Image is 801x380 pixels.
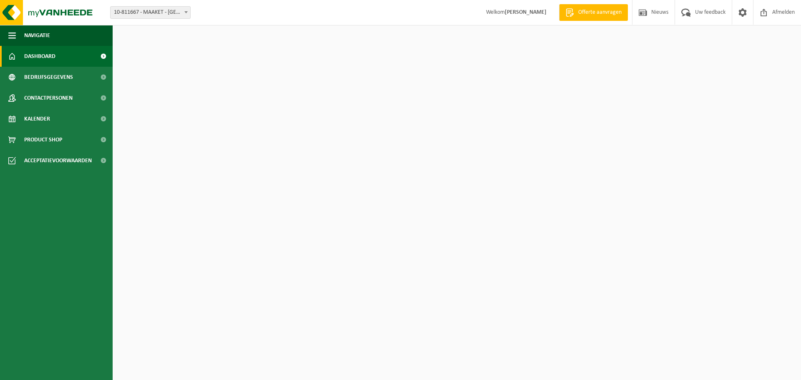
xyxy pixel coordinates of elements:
span: Navigatie [24,25,50,46]
span: 10-811667 - MAAKET - GENT [111,7,190,18]
span: Contactpersonen [24,88,73,108]
span: Bedrijfsgegevens [24,67,73,88]
a: Offerte aanvragen [559,4,628,21]
span: Kalender [24,108,50,129]
span: Acceptatievoorwaarden [24,150,92,171]
span: Dashboard [24,46,55,67]
strong: [PERSON_NAME] [505,9,547,15]
span: Offerte aanvragen [576,8,624,17]
span: 10-811667 - MAAKET - GENT [110,6,191,19]
span: Product Shop [24,129,62,150]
